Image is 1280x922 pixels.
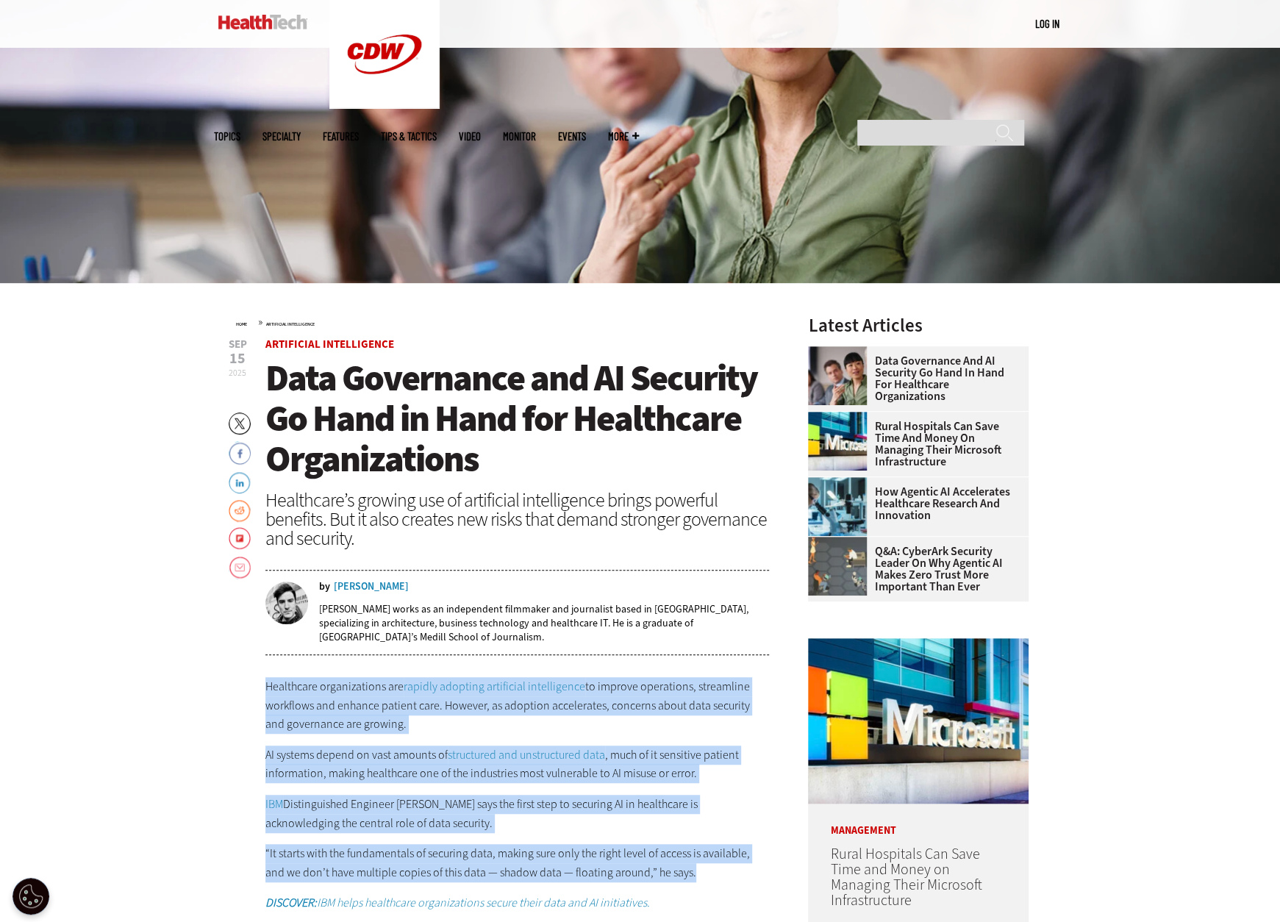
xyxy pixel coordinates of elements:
a: scientist looks through microscope in lab [808,477,874,489]
span: by [319,582,330,592]
img: Microsoft building [808,638,1029,804]
a: MonITor [503,131,536,142]
span: Data Governance and AI Security Go Hand in Hand for Healthcare Organizations [265,354,757,483]
a: Microsoft building [808,412,874,424]
div: Cookie Settings [12,878,49,915]
p: Distinguished Engineer [PERSON_NAME] says the first step to securing AI in healthcare is acknowle... [265,795,770,832]
img: Home [218,15,307,29]
h3: Latest Articles [808,316,1029,335]
a: Home [236,321,247,327]
span: More [608,131,639,142]
a: How Agentic AI Accelerates Healthcare Research and Innovation [808,486,1020,521]
span: Topics [214,131,240,142]
a: Artificial Intelligence [265,337,394,351]
a: Features [323,131,359,142]
a: rapidly adopting artificial intelligence [404,679,585,694]
div: » [236,316,770,328]
em: IBM helps healthcare organizations secure their data and AI initiatives. [265,895,650,910]
img: woman discusses data governance [808,346,867,405]
a: DISCOVER:IBM helps healthcare organizations secure their data and AI initiatives. [265,895,650,910]
a: Rural Hospitals Can Save Time and Money on Managing Their Microsoft Infrastructure [830,844,982,910]
div: User menu [1035,16,1059,32]
p: Management [808,804,1029,836]
a: Artificial Intelligence [266,321,315,327]
a: CDW [329,97,440,112]
a: Data Governance and AI Security Go Hand in Hand for Healthcare Organizations [808,355,1020,402]
button: Open Preferences [12,878,49,915]
a: woman discusses data governance [808,346,874,358]
a: [PERSON_NAME] [334,582,409,592]
p: AI systems depend on vast amounts of , much of it sensitive patient information, making healthcar... [265,746,770,783]
a: structured and unstructured data [448,747,605,762]
p: Healthcare organizations are to improve operations, streamline workflows and enhance patient care... [265,677,770,734]
a: Rural Hospitals Can Save Time and Money on Managing Their Microsoft Infrastructure [808,421,1020,468]
strong: DISCOVER: [265,895,317,910]
a: Log in [1035,17,1059,30]
a: Tips & Tactics [381,131,437,142]
img: nathan eddy [265,582,308,624]
a: IBM [265,796,283,812]
p: “It starts with the fundamentals of securing data, making sure only the right level of access is ... [265,844,770,882]
a: Events [558,131,586,142]
div: Healthcare’s growing use of artificial intelligence brings powerful benefits. But it also creates... [265,490,770,548]
span: Specialty [262,131,301,142]
span: Sep [229,339,247,350]
img: scientist looks through microscope in lab [808,477,867,536]
a: Q&A: CyberArk Security Leader on Why Agentic AI Makes Zero Trust More Important Than Ever [808,546,1020,593]
span: 2025 [229,367,246,379]
a: Group of humans and robots accessing a network [808,537,874,548]
p: [PERSON_NAME] works as an independent filmmaker and journalist based in [GEOGRAPHIC_DATA], specia... [319,602,770,644]
span: 15 [229,351,247,366]
img: Group of humans and robots accessing a network [808,537,867,596]
a: Video [459,131,481,142]
img: Microsoft building [808,412,867,471]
